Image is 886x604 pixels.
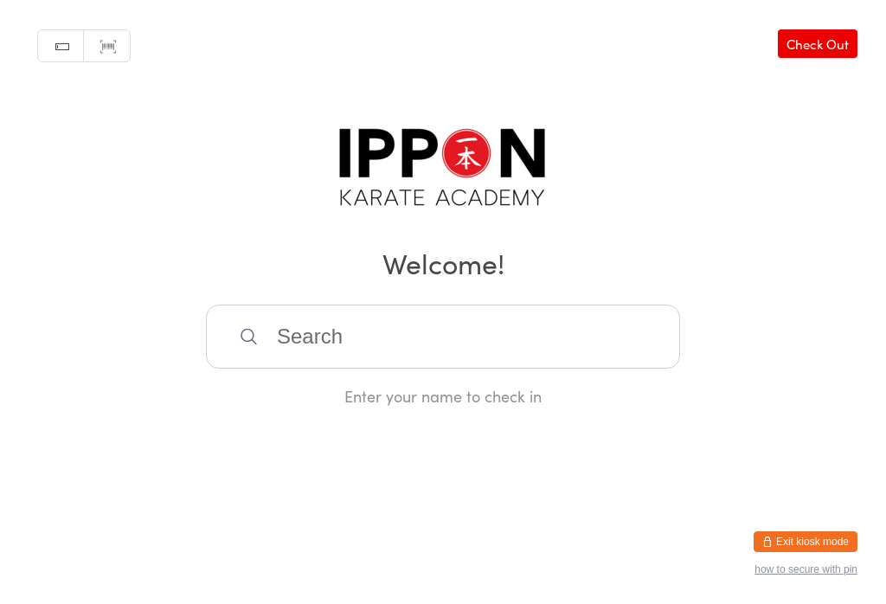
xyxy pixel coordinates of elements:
[206,385,680,407] div: Enter your name to check in
[754,531,857,552] button: Exit kiosk mode
[17,243,869,282] h2: Welcome!
[335,121,551,219] img: Ippon Karate Academy
[206,305,680,369] input: Search
[778,29,857,58] a: Check Out
[754,563,857,575] button: how to secure with pin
